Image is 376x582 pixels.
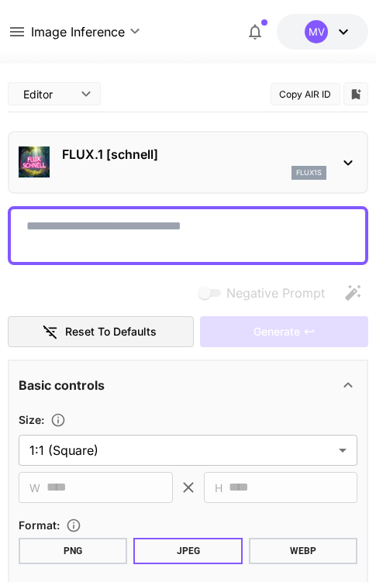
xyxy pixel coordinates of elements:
[23,86,71,102] span: Editor
[8,316,195,348] button: Reset to defaults
[226,284,325,302] span: Negative Prompt
[19,518,60,532] span: Format :
[215,479,222,497] span: H
[44,412,72,428] button: Adjust the dimensions of the generated image by specifying its width and height in pixels, or sel...
[31,22,125,41] span: Image Inference
[60,518,88,533] button: Choose the file format for the output image.
[19,413,44,426] span: Size :
[133,538,243,564] button: JPEG
[271,83,340,105] button: Copy AIR ID
[296,167,322,178] p: flux1s
[19,139,358,186] div: FLUX.1 [schnell]flux1s
[19,538,128,564] button: PNG
[29,441,333,460] span: 1:1 (Square)
[277,14,368,50] button: $5.66139MV
[349,84,363,103] button: Add to library
[19,376,105,394] p: Basic controls
[305,20,328,43] div: MV
[249,538,358,564] button: WEBP
[29,479,40,497] span: W
[62,145,327,164] p: FLUX.1 [schnell]
[195,283,337,302] span: Negative prompts are not compatible with the selected model.
[19,367,358,404] div: Basic controls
